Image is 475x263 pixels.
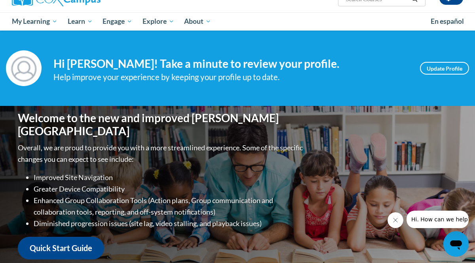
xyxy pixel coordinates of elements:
[407,211,469,228] iframe: Message from company
[7,12,63,31] a: My Learning
[18,142,305,165] p: Overall, we are proud to provide you with a more streamlined experience. Some of the specific cha...
[34,183,305,195] li: Greater Device Compatibility
[53,71,408,84] div: Help improve your experience by keeping your profile up to date.
[12,17,57,26] span: My Learning
[34,172,305,183] li: Improved Site Navigation
[53,57,408,71] h4: Hi [PERSON_NAME]! Take a minute to review your profile.
[34,218,305,229] li: Diminished progression issues (site lag, video stalling, and playback issues)
[97,12,137,31] a: Engage
[184,17,211,26] span: About
[6,50,42,86] img: Profile Image
[431,17,464,25] span: En español
[426,13,469,30] a: En español
[34,195,305,218] li: Enhanced Group Collaboration Tools (Action plans, Group communication and collaboration tools, re...
[443,231,469,257] iframe: Button to launch messaging window
[388,212,403,228] iframe: Close message
[420,62,469,75] a: Update Profile
[103,17,132,26] span: Engage
[68,17,93,26] span: Learn
[5,6,64,12] span: Hi. How can we help?
[63,12,98,31] a: Learn
[18,237,104,259] a: Quick Start Guide
[137,12,179,31] a: Explore
[142,17,174,26] span: Explore
[18,111,305,138] h1: Welcome to the new and improved [PERSON_NAME][GEOGRAPHIC_DATA]
[179,12,217,31] a: About
[6,12,469,31] div: Main menu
